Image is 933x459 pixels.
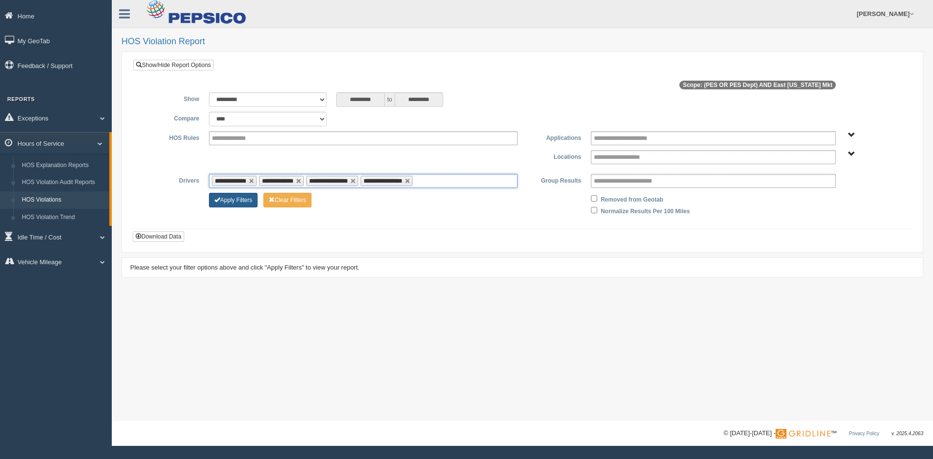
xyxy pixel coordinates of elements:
[522,131,586,143] label: Applications
[121,37,923,47] h2: HOS Violation Report
[892,431,923,436] span: v. 2025.4.2063
[17,191,109,209] a: HOS Violations
[263,193,311,207] button: Change Filter Options
[133,231,184,242] button: Download Data
[522,150,586,162] label: Locations
[601,193,663,204] label: Removed from Geotab
[522,174,586,186] label: Group Results
[17,157,109,174] a: HOS Explanation Reports
[385,92,395,107] span: to
[17,209,109,226] a: HOS Violation Trend
[140,92,204,104] label: Show
[133,60,214,70] a: Show/Hide Report Options
[679,81,836,89] span: Scope: (PES OR PES Dept) AND East [US_STATE] Mkt
[130,264,360,271] span: Please select your filter options above and click "Apply Filters" to view your report.
[776,429,830,439] img: Gridline
[17,174,109,191] a: HOS Violation Audit Reports
[601,204,690,216] label: Normalize Results Per 100 Miles
[140,131,204,143] label: HOS Rules
[209,193,258,207] button: Change Filter Options
[140,112,204,123] label: Compare
[724,428,923,439] div: © [DATE]-[DATE] - ™
[849,431,879,436] a: Privacy Policy
[140,174,204,186] label: Drivers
